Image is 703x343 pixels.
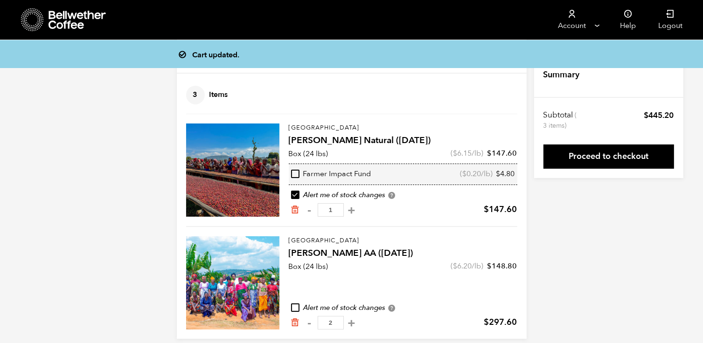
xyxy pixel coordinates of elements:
[484,316,489,328] span: $
[463,169,481,179] bdi: 0.20
[543,144,674,169] a: Proceed to checkout
[487,261,517,271] bdi: 148.80
[644,110,649,121] span: $
[186,86,228,104] h4: Items
[289,261,328,272] p: Box (24 lbs)
[318,316,344,329] input: Qty
[289,190,517,200] div: Alert me of stock changes
[304,318,315,328] button: -
[496,169,501,179] span: $
[346,206,358,215] button: +
[289,123,517,133] p: [GEOGRAPHIC_DATA]
[487,148,517,158] bdi: 147.60
[496,169,515,179] bdi: 4.80
[186,86,205,104] span: 3
[451,261,484,271] span: ( /lb)
[318,203,344,217] input: Qty
[487,148,492,158] span: $
[487,261,492,271] span: $
[289,134,517,147] h4: [PERSON_NAME] Natural ([DATE])
[463,169,467,179] span: $
[460,169,493,179] span: ( /lb)
[346,318,358,328] button: +
[543,110,578,130] th: Subtotal
[453,148,472,158] bdi: 6.15
[453,261,458,271] span: $
[183,48,533,61] div: Cart updated.
[644,110,674,121] bdi: 445.20
[289,236,517,246] p: [GEOGRAPHIC_DATA]
[453,261,472,271] bdi: 6.20
[451,148,484,158] span: ( /lb)
[484,316,517,328] bdi: 297.60
[484,204,517,215] bdi: 147.60
[291,169,371,179] div: Farmer Impact Fund
[289,148,328,159] p: Box (24 lbs)
[291,205,300,215] a: Remove from cart
[543,69,580,81] h4: Summary
[291,318,300,328] a: Remove from cart
[484,204,489,215] span: $
[453,148,458,158] span: $
[304,206,315,215] button: -
[289,303,517,313] div: Alert me of stock changes
[289,247,517,260] h4: [PERSON_NAME] AA ([DATE])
